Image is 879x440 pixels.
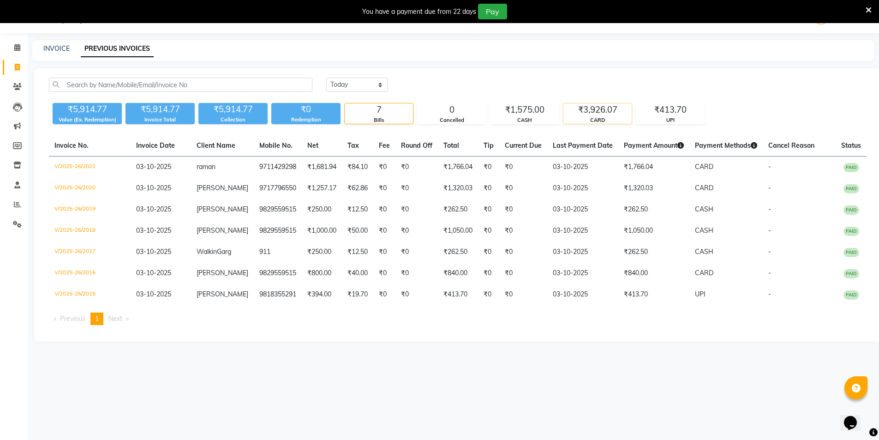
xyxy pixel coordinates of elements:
span: - [768,163,771,171]
td: 911 [254,241,302,263]
nav: Pagination [49,313,867,325]
div: ₹5,914.77 [53,103,122,116]
td: ₹800.00 [302,263,342,284]
span: Payment Amount [624,141,684,150]
td: 03-10-2025 [547,263,618,284]
td: ₹0 [478,199,499,220]
span: 03-10-2025 [136,290,171,298]
div: ₹5,914.77 [126,103,195,116]
span: 03-10-2025 [136,247,171,256]
span: CASH [695,247,713,256]
td: ₹0 [499,241,547,263]
span: - [768,269,771,277]
td: ₹1,257.17 [302,178,342,199]
td: ₹250.00 [302,199,342,220]
span: Client Name [197,141,235,150]
span: 03-10-2025 [136,163,171,171]
td: ₹0 [373,263,395,284]
span: - [768,247,771,256]
div: Redemption [271,116,341,124]
div: 7 [345,103,413,116]
td: ₹0 [499,220,547,241]
span: 03-10-2025 [136,226,171,235]
td: V/2025-26/2018 [49,220,131,241]
span: Tip [484,141,494,150]
div: ₹1,575.00 [490,103,559,116]
td: ₹0 [499,157,547,178]
td: ₹413.70 [618,284,689,305]
td: 9829559515 [254,220,302,241]
td: ₹0 [499,263,547,284]
span: Invoice No. [54,141,89,150]
div: CARD [563,116,632,124]
td: ₹1,320.03 [618,178,689,199]
td: ₹0 [395,263,438,284]
td: ₹1,000.00 [302,220,342,241]
div: ₹413.70 [636,103,705,116]
span: PAID [843,290,859,300]
td: V/2025-26/2019 [49,199,131,220]
span: PAID [843,269,859,278]
td: ₹40.00 [342,263,373,284]
span: Next [108,314,122,323]
td: ₹0 [395,284,438,305]
span: CARD [695,163,713,171]
button: Pay [478,4,507,19]
span: Previous [60,314,85,323]
span: - [768,205,771,213]
span: Walkin [197,247,217,256]
td: ₹0 [499,199,547,220]
td: ₹0 [395,199,438,220]
span: Round Off [401,141,432,150]
td: ₹0 [373,199,395,220]
div: 0 [418,103,486,116]
span: - [768,184,771,192]
td: 03-10-2025 [547,241,618,263]
span: Net [307,141,318,150]
span: [PERSON_NAME] [197,226,248,235]
td: ₹250.00 [302,241,342,263]
td: ₹0 [478,157,499,178]
td: ₹1,766.04 [438,157,478,178]
a: INVOICE [43,44,70,53]
td: 9711429298 [254,157,302,178]
span: - [768,290,771,298]
span: Mobile No. [259,141,293,150]
td: ₹0 [373,157,395,178]
td: 03-10-2025 [547,157,618,178]
span: Tax [347,141,359,150]
input: Search by Name/Mobile/Email/Invoice No [49,78,312,92]
div: Bills [345,116,413,124]
span: Payment Methods [695,141,757,150]
span: PAID [843,248,859,257]
td: ₹840.00 [618,263,689,284]
div: Value (Ex. Redemption) [53,116,122,124]
span: CARD [695,269,713,277]
td: ₹0 [373,284,395,305]
td: ₹0 [478,220,499,241]
div: Invoice Total [126,116,195,124]
span: 03-10-2025 [136,205,171,213]
td: ₹262.50 [438,241,478,263]
td: ₹1,681.94 [302,157,342,178]
td: V/2025-26/2016 [49,263,131,284]
td: 03-10-2025 [547,284,618,305]
td: ₹50.00 [342,220,373,241]
div: You have a payment due from 22 days [362,7,476,17]
td: ₹0 [373,178,395,199]
td: ₹0 [395,157,438,178]
td: ₹262.50 [438,199,478,220]
iframe: chat widget [840,403,870,431]
span: Invoice Date [136,141,175,150]
span: CASH [695,226,713,235]
td: ₹394.00 [302,284,342,305]
span: PAID [843,205,859,215]
td: ₹62.86 [342,178,373,199]
td: ₹0 [499,284,547,305]
td: ₹262.50 [618,199,689,220]
td: 03-10-2025 [547,178,618,199]
td: 9829559515 [254,263,302,284]
td: ₹0 [395,241,438,263]
td: ₹0 [373,220,395,241]
td: ₹0 [395,178,438,199]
